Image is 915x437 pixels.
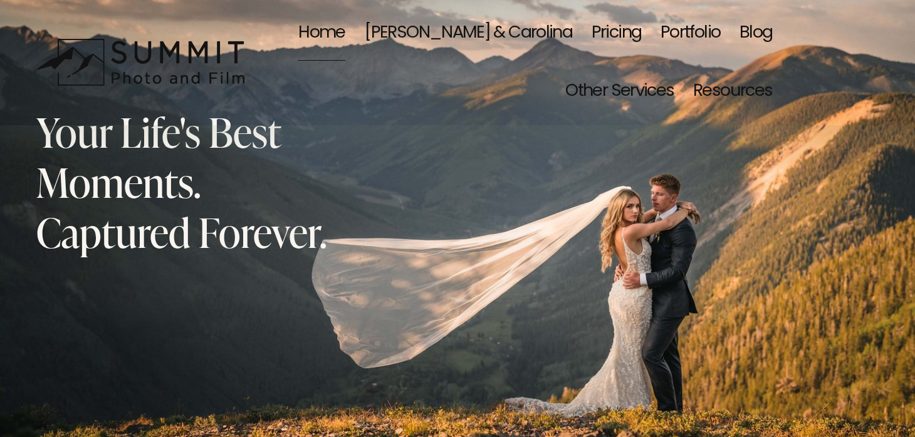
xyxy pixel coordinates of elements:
[36,107,348,257] h2: Your Life's Best Moments. Captured Forever.
[592,4,642,63] a: Pricing
[36,38,253,86] img: Summit Photo and Film
[661,4,720,63] a: Portfolio
[565,63,674,121] a: folder dropdown
[298,4,345,63] a: Home
[364,4,572,63] a: [PERSON_NAME] & Carolina
[740,4,772,63] a: Blog
[693,63,772,121] a: folder dropdown
[693,64,772,119] span: Resources
[565,64,674,119] span: Other Services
